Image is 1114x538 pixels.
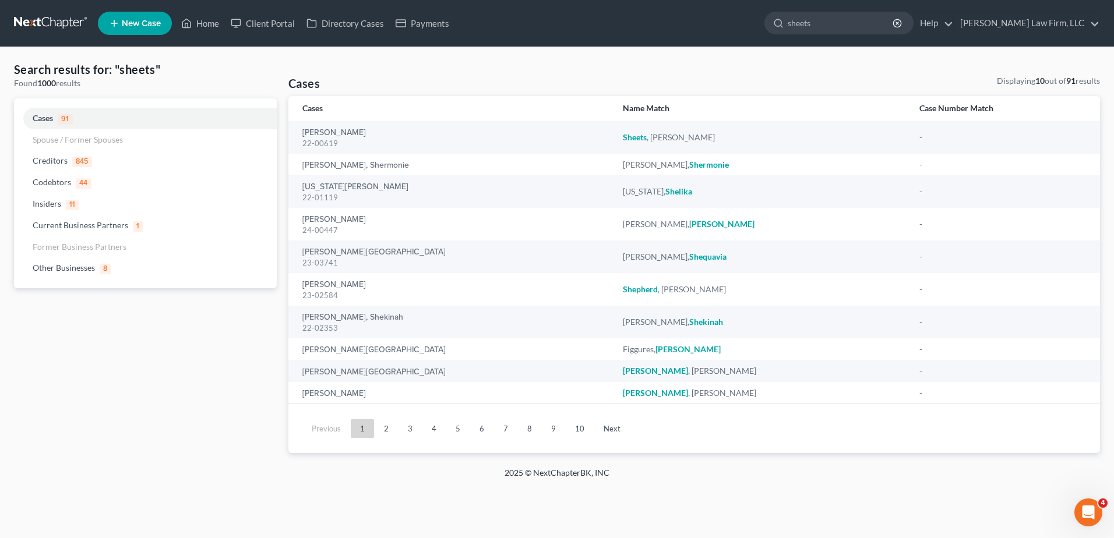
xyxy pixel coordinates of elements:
[689,219,755,229] em: [PERSON_NAME]
[919,251,1086,263] div: -
[623,284,658,294] em: Shepherd
[494,419,517,438] a: 7
[623,344,901,355] div: Figgures,
[919,159,1086,171] div: -
[33,242,126,252] span: Former Business Partners
[33,177,71,187] span: Codebtors
[302,346,446,354] a: [PERSON_NAME][GEOGRAPHIC_DATA]
[1066,76,1076,86] strong: 91
[33,220,128,230] span: Current Business Partners
[919,365,1086,377] div: -
[100,264,111,274] span: 8
[689,252,727,261] em: Shequavia
[58,114,73,125] span: 91
[470,419,493,438] a: 6
[518,419,541,438] a: 8
[37,78,56,88] strong: 1000
[302,183,408,191] a: [US_STATE][PERSON_NAME]
[919,284,1086,295] div: -
[288,96,614,121] th: Cases
[788,12,894,34] input: Search by name...
[14,172,277,193] a: Codebtors44
[302,323,604,334] div: 22-02353
[302,368,446,376] a: [PERSON_NAME][GEOGRAPHIC_DATA]
[623,388,688,398] em: [PERSON_NAME]
[623,387,901,399] div: , [PERSON_NAME]
[288,75,320,91] h4: Cases
[623,218,901,230] div: [PERSON_NAME],
[133,221,143,232] span: 1
[623,132,647,142] em: Sheets
[997,75,1100,87] div: Displaying out of results
[14,236,277,257] a: Former Business Partners
[14,61,277,77] h4: Search results for: "sheets"
[446,419,470,438] a: 5
[33,134,123,144] span: Spouse / Former Spouses
[76,178,91,189] span: 44
[665,186,692,196] em: Shelika
[302,129,366,137] a: [PERSON_NAME]
[914,13,953,34] a: Help
[623,365,901,377] div: , [PERSON_NAME]
[422,419,446,438] a: 4
[33,199,61,208] span: Insiders
[33,263,95,272] span: Other Businesses
[919,387,1086,399] div: -
[225,467,889,488] div: 2025 © NextChapterBK, INC
[399,419,422,438] a: 3
[919,186,1086,197] div: -
[614,96,910,121] th: Name Match
[623,159,901,171] div: [PERSON_NAME],
[14,215,277,236] a: Current Business Partners1
[375,419,398,438] a: 2
[623,132,901,143] div: , [PERSON_NAME]
[302,248,446,256] a: [PERSON_NAME][GEOGRAPHIC_DATA]
[623,366,688,376] em: [PERSON_NAME]
[302,215,366,224] a: [PERSON_NAME]
[351,419,374,438] a: 1
[689,317,723,327] em: Shekinah
[14,108,277,129] a: Cases91
[14,193,277,215] a: Insiders11
[175,13,225,34] a: Home
[623,186,901,197] div: [US_STATE],
[1035,76,1045,86] strong: 10
[225,13,301,34] a: Client Portal
[66,200,79,210] span: 11
[542,419,565,438] a: 9
[910,96,1100,121] th: Case Number Match
[14,77,277,89] div: Found results
[623,316,901,328] div: [PERSON_NAME],
[301,13,390,34] a: Directory Cases
[302,257,604,268] div: 23-03741
[14,257,277,279] a: Other Businesses8
[122,19,161,28] span: New Case
[14,129,277,150] a: Spouse / Former Spouses
[302,225,604,236] div: 24-00447
[33,113,53,123] span: Cases
[655,344,721,354] em: [PERSON_NAME]
[390,13,455,34] a: Payments
[689,160,729,169] em: Shermonie
[1098,498,1108,508] span: 4
[302,192,604,203] div: 22-01119
[302,138,604,149] div: 22-00619
[954,13,1099,34] a: [PERSON_NAME] Law Firm, LLC
[302,161,409,169] a: [PERSON_NAME], Shermonie
[919,316,1086,328] div: -
[566,419,594,438] a: 10
[302,290,604,301] div: 23-02584
[33,155,68,165] span: Creditors
[919,132,1086,143] div: -
[919,218,1086,230] div: -
[623,284,901,295] div: , [PERSON_NAME]
[302,313,403,321] a: [PERSON_NAME], Shekinah
[302,390,366,398] a: [PERSON_NAME]
[1074,498,1102,526] iframe: Intercom live chat
[919,344,1086,355] div: -
[623,251,901,263] div: [PERSON_NAME],
[594,419,630,438] a: Next
[14,150,277,172] a: Creditors845
[72,157,92,167] span: 845
[302,281,366,289] a: [PERSON_NAME]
